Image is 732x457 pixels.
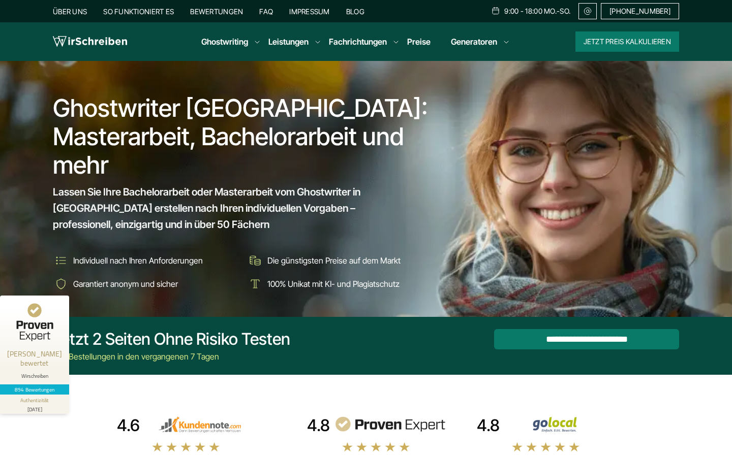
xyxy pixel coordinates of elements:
a: Leistungen [268,36,309,48]
a: Impressum [289,7,330,16]
a: Über uns [53,7,87,16]
a: [PHONE_NUMBER] [601,3,679,19]
img: Garantiert anonym und sicher [53,276,69,292]
a: Ghostwriting [201,36,248,48]
h1: Ghostwriter [GEOGRAPHIC_DATA]: Masterarbeit, Bachelorarbeit und mehr [53,94,435,179]
div: 4.6 [117,415,140,436]
div: 347 Bestellungen in den vergangenen 7 Tagen [53,350,290,363]
img: Schedule [491,7,500,15]
div: Wirschreiben [4,373,65,379]
a: Preise [407,37,431,47]
div: Authentizität [20,397,49,404]
li: Individuell nach Ihren Anforderungen [53,252,240,269]
button: Jetzt Preis kalkulieren [575,31,679,52]
img: Individuell nach Ihren Anforderungen [53,252,69,269]
li: 100% Unikat mit KI- und Plagiatschutz [247,276,434,292]
img: stars [151,441,221,452]
a: FAQ [259,7,273,16]
li: Die günstigsten Preise auf dem Markt [247,252,434,269]
img: kundennote [144,416,256,433]
span: Lassen Sie Ihre Bachelorarbeit oder Masterarbeit vom Ghostwriter in [GEOGRAPHIC_DATA] erstellen n... [53,184,416,233]
a: So funktioniert es [103,7,174,16]
span: [PHONE_NUMBER] [609,7,670,15]
img: Wirschreiben Bewertungen [504,416,616,433]
div: Jetzt 2 Seiten ohne Risiko testen [53,329,290,349]
a: Fachrichtungen [329,36,387,48]
img: Die günstigsten Preise auf dem Markt [247,252,263,269]
img: stars [342,441,411,452]
div: [DATE] [4,404,65,412]
img: Email [583,7,592,15]
div: 4.8 [477,415,500,436]
img: logo wirschreiben [53,34,127,49]
a: Blog [346,7,364,16]
img: 100% Unikat mit KI- und Plagiatschutz [247,276,263,292]
img: provenexpert reviews [334,416,446,433]
li: Garantiert anonym und sicher [53,276,240,292]
a: Bewertungen [190,7,243,16]
div: 4.8 [307,415,330,436]
a: Generatoren [451,36,497,48]
span: 9:00 - 18:00 Mo.-So. [504,7,570,15]
img: stars [511,441,581,452]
